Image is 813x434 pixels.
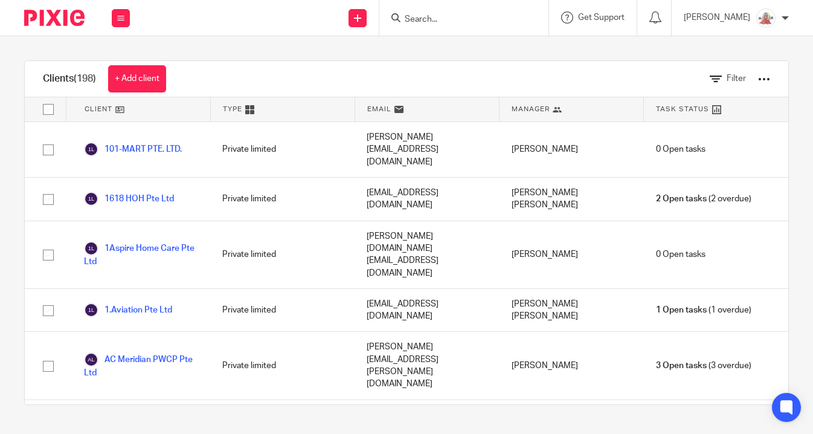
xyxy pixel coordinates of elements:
h1: Clients [43,73,96,85]
div: Private limited [210,289,355,332]
div: [EMAIL_ADDRESS][DOMAIN_NAME] [355,178,499,221]
img: Pixie [24,10,85,26]
span: (198) [74,74,96,83]
span: 0 Open tasks [656,248,705,261]
div: [PERSON_NAME][EMAIL_ADDRESS][PERSON_NAME][DOMAIN_NAME] [355,332,499,399]
div: Private limited [210,122,355,177]
div: [PERSON_NAME] [500,122,644,177]
p: [PERSON_NAME] [684,11,750,24]
span: Filter [727,74,746,83]
div: [PERSON_NAME][EMAIL_ADDRESS][DOMAIN_NAME] [355,122,499,177]
span: Email [367,104,391,114]
span: Type [223,104,242,114]
span: 1 Open tasks [656,304,707,316]
div: [PERSON_NAME] [PERSON_NAME] [500,289,644,332]
span: 0 Open tasks [656,143,705,155]
div: [PERSON_NAME][DOMAIN_NAME][EMAIL_ADDRESS][DOMAIN_NAME] [355,221,499,288]
input: Select all [37,98,60,121]
div: [PERSON_NAME] [PERSON_NAME] [500,178,644,221]
span: Get Support [578,13,625,22]
a: 1Aspire Home Care Pte Ltd [84,241,198,268]
span: Task Status [656,104,709,114]
div: [EMAIL_ADDRESS][DOMAIN_NAME] [355,289,499,332]
span: 3 Open tasks [656,360,707,372]
div: [PERSON_NAME] [500,332,644,399]
img: svg%3E [84,241,98,256]
img: svg%3E [84,303,98,317]
a: AC Meridian PWCP Pte Ltd [84,352,198,379]
div: [PERSON_NAME] [500,221,644,288]
img: svg%3E [84,192,98,206]
img: svg%3E [84,142,98,157]
div: Private limited [210,178,355,221]
div: Private limited [210,332,355,399]
a: 1.Aviation Pte Ltd [84,303,172,317]
span: Manager [512,104,550,114]
img: svg%3E [84,352,98,367]
span: (1 overdue) [656,304,751,316]
img: 124.png [756,8,776,28]
span: Client [85,104,112,114]
div: Private limited [210,221,355,288]
a: 101-MART PTE. LTD. [84,142,182,157]
span: (2 overdue) [656,193,751,205]
a: 1618 HOH Pte Ltd [84,192,174,206]
input: Search [403,15,512,25]
span: (3 overdue) [656,360,751,372]
span: 2 Open tasks [656,193,707,205]
a: + Add client [108,65,166,92]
